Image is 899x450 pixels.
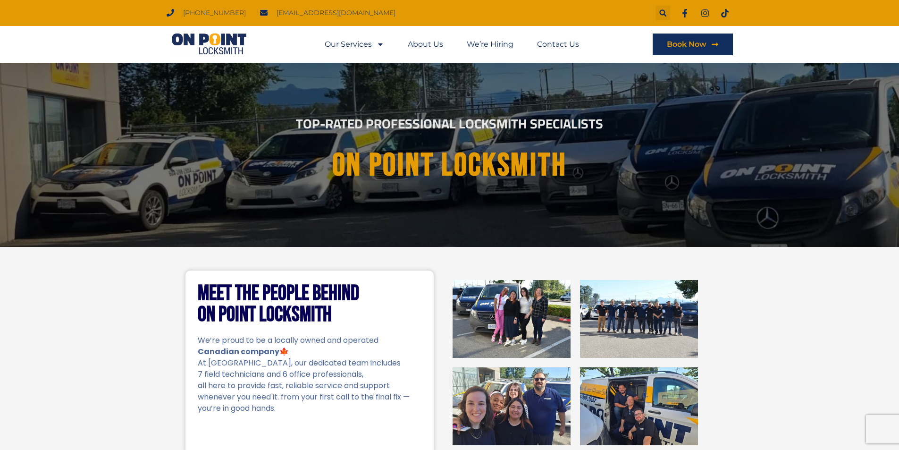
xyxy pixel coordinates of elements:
[198,346,421,369] p: 🍁 At [GEOGRAPHIC_DATA], our dedicated team includes
[453,367,571,445] img: On Point Locksmith Port Coquitlam, BC 3
[537,34,579,55] a: Contact Us
[325,34,384,55] a: Our Services
[655,6,670,20] div: Search
[195,148,704,183] h1: On point Locksmith
[198,403,421,414] p: you’re in good hands.
[198,391,421,403] p: whenever you need it. from your first call to the final fix —
[653,34,733,55] a: Book Now
[408,34,443,55] a: About Us
[274,7,395,19] span: [EMAIL_ADDRESS][DOMAIN_NAME]
[198,369,421,380] p: 7 field technicians and 6 office professionals,
[198,335,421,346] p: We’re proud to be a locally owned and operated
[198,380,421,391] p: all here to provide fast, reliable service and support
[187,117,712,130] h2: Top-Rated Professional Locksmith Specialists
[198,346,279,357] strong: Canadian company
[667,41,706,48] span: Book Now
[453,280,571,358] img: On Point Locksmith Port Coquitlam, BC 1
[181,7,246,19] span: [PHONE_NUMBER]
[580,280,698,358] img: On Point Locksmith Port Coquitlam, BC 2
[198,283,421,325] h2: Meet the People Behind On Point Locksmith
[467,34,513,55] a: We’re Hiring
[580,367,698,445] img: On Point Locksmith Port Coquitlam, BC 4
[325,34,579,55] nav: Menu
